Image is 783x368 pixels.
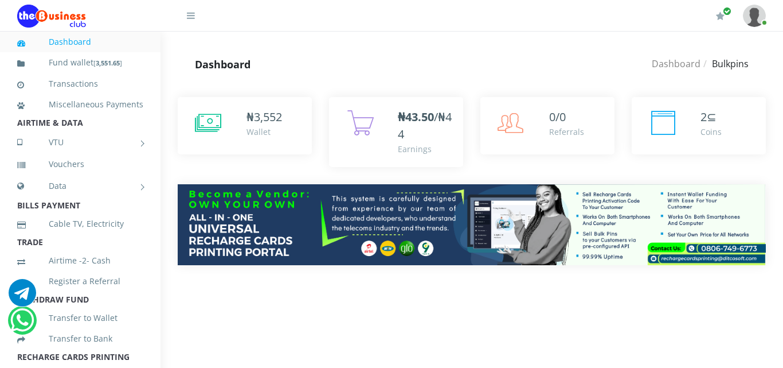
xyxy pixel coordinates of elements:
li: Bulkpins [700,57,749,71]
img: multitenant_rcp.png [178,184,766,265]
a: 0/0 Referrals [480,97,614,154]
a: Data [17,172,143,200]
a: Transfer to Wallet [17,305,143,331]
small: [ ] [93,59,122,67]
a: Chat for support [9,288,36,307]
span: 2 [700,109,707,125]
b: 3,551.65 [96,59,120,67]
img: User [743,5,766,27]
a: Airtime -2- Cash [17,247,143,274]
div: ₦ [246,109,282,126]
a: ₦43.50/₦44 Earnings [329,97,463,167]
span: /₦44 [398,109,452,142]
span: 0/0 [549,109,566,125]
a: Cable TV, Electricity [17,211,143,237]
span: 3,552 [254,109,282,125]
a: ₦3,552 Wallet [178,97,312,154]
img: Logo [17,5,86,28]
a: Register a Referral [17,268,143,295]
div: Referrals [549,126,584,138]
a: Chat for support [10,315,34,334]
strong: Dashboard [195,57,250,71]
a: Vouchers [17,151,143,177]
a: Dashboard [17,29,143,55]
a: Fund wallet[3,551.65] [17,49,143,76]
span: Renew/Upgrade Subscription [723,7,731,16]
div: ⊆ [700,109,722,126]
a: Transfer to Bank [17,326,143,352]
a: Miscellaneous Payments [17,91,143,118]
div: Wallet [246,126,282,138]
div: Coins [700,126,722,138]
a: Transactions [17,71,143,97]
div: Earnings [398,143,452,155]
a: VTU [17,128,143,157]
i: Renew/Upgrade Subscription [716,11,725,21]
b: ₦43.50 [398,109,434,125]
a: Dashboard [652,57,700,70]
